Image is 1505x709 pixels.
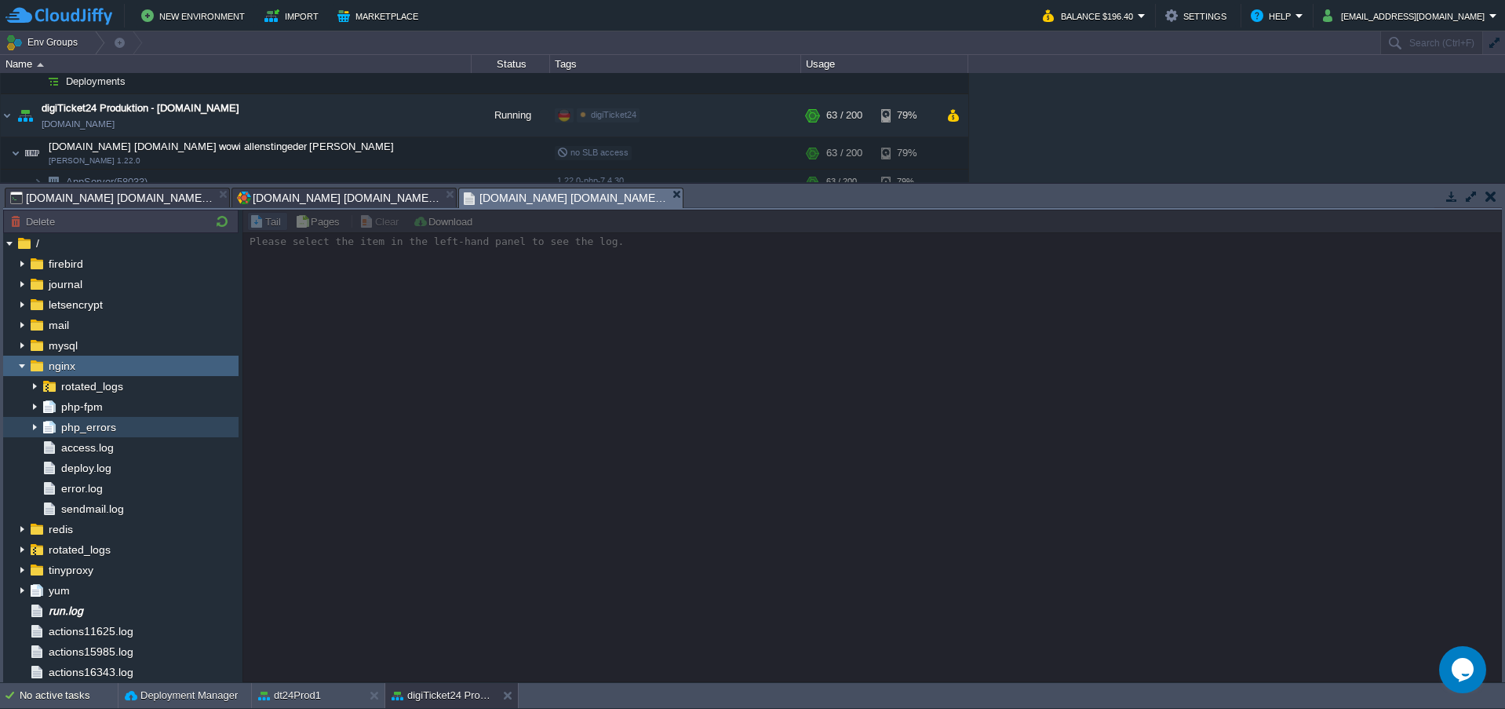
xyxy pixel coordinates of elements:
[264,6,323,25] button: Import
[826,137,862,169] div: 63 / 200
[551,55,800,73] div: Tags
[33,170,42,194] img: AMDAwAAAACH5BAEAAAAALAAAAAABAAEAAAICRAEAOw==
[46,543,113,557] a: rotated_logs
[1165,6,1231,25] button: Settings
[5,31,83,53] button: Env Groups
[37,63,44,67] img: AMDAwAAAACH5BAEAAAAALAAAAAABAAEAAAICRAEAOw==
[10,188,214,207] span: [DOMAIN_NAME] [DOMAIN_NAME] wowi allenstingeder [PERSON_NAME] : Web SSH
[33,236,42,250] a: /
[557,176,624,185] span: 1.22.0-php-7.4.30
[42,101,239,116] a: digiTicket24 Produktion - [DOMAIN_NAME]
[392,688,490,704] button: digiTicket24 Produktion - [DOMAIN_NAME]
[337,6,423,25] button: Marketplace
[46,665,136,679] a: actions16343.log
[46,522,75,536] a: redis
[881,137,932,169] div: 79%
[58,440,116,455] a: access.log
[46,645,136,659] a: actions15985.log
[58,379,126,393] a: rotated_logs
[58,461,114,475] a: deploy.log
[64,175,150,188] span: AppServer
[125,688,238,704] button: Deployment Manager
[1251,6,1295,25] button: Help
[114,176,148,188] span: (58033)
[58,400,105,414] a: php-fpm
[64,75,128,88] a: Deployments
[47,141,396,152] a: [DOMAIN_NAME] [DOMAIN_NAME] wowi allenstingeder [PERSON_NAME][PERSON_NAME] 1.22.0
[42,69,64,93] img: AMDAwAAAACH5BAEAAAAALAAAAAABAAEAAAICRAEAOw==
[58,502,126,516] a: sendmail.log
[591,110,636,119] span: digiTicket24
[1,94,13,137] img: AMDAwAAAACH5BAEAAAAALAAAAAABAAEAAAICRAEAOw==
[46,583,72,598] a: yum
[49,156,140,166] span: [PERSON_NAME] 1.22.0
[472,94,550,137] div: Running
[14,94,36,137] img: AMDAwAAAACH5BAEAAAAALAAAAAABAAEAAAICRAEAOw==
[826,170,857,194] div: 63 / 200
[46,318,71,332] a: mail
[5,6,112,26] img: CloudJiffy
[21,137,43,169] img: AMDAwAAAACH5BAEAAAAALAAAAAABAAEAAAICRAEAOw==
[1323,6,1489,25] button: [EMAIL_ADDRESS][DOMAIN_NAME]
[58,481,105,495] a: error.log
[20,683,118,708] div: No active tasks
[2,55,471,73] div: Name
[881,94,932,137] div: 79%
[46,604,86,618] a: run.log
[46,563,96,577] a: tinyproxy
[46,624,136,638] a: actions11625.log
[46,359,78,373] a: nginx
[237,188,441,207] span: [DOMAIN_NAME] [DOMAIN_NAME] wowi allenstingeder [PERSON_NAME] : Add-Ons
[10,214,60,228] button: Delete
[42,170,64,194] img: AMDAwAAAACH5BAEAAAAALAAAAAABAAEAAAICRAEAOw==
[64,175,150,188] a: AppServer(58033)
[58,420,118,434] a: php_errors
[1439,646,1489,693] iframe: chat widget
[557,148,629,157] span: no SLB access
[464,188,668,208] span: [DOMAIN_NAME] [DOMAIN_NAME] wowi allenstingeder [PERSON_NAME] : Log
[46,338,80,353] a: mysql
[46,298,105,312] a: letsencrypt
[826,94,862,137] div: 63 / 200
[258,688,321,704] button: dt24Prod1
[46,257,86,271] a: firebird
[11,137,20,169] img: AMDAwAAAACH5BAEAAAAALAAAAAABAAEAAAICRAEAOw==
[46,277,85,291] a: journal
[47,140,396,153] span: [DOMAIN_NAME] [DOMAIN_NAME] wowi allenstingeder [PERSON_NAME]
[33,69,42,93] img: AMDAwAAAACH5BAEAAAAALAAAAAABAAEAAAICRAEAOw==
[42,116,115,132] a: [DOMAIN_NAME]
[881,170,932,194] div: 79%
[1043,6,1138,25] button: Balance $196.40
[802,55,967,73] div: Usage
[472,55,549,73] div: Status
[141,6,250,25] button: New Environment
